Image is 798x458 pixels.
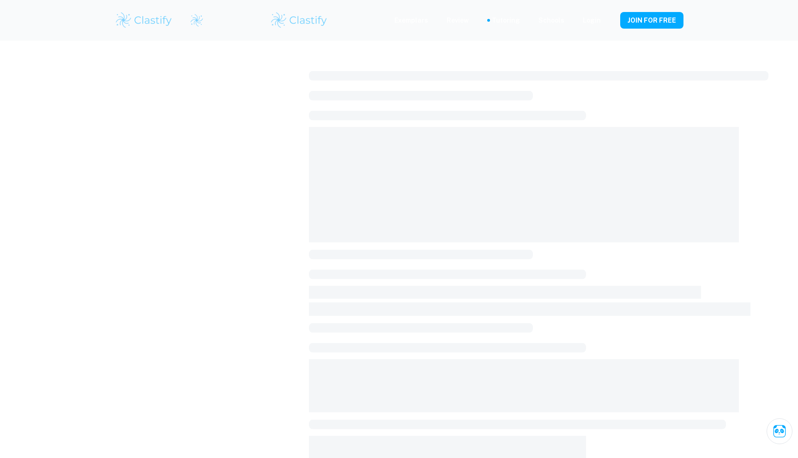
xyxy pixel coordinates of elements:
[184,13,204,27] a: Clastify logo
[190,13,204,27] img: Clastify logo
[767,418,792,444] button: Ask Clai
[115,11,173,30] img: Clastify logo
[608,18,613,23] button: Help and Feedback
[492,15,520,25] a: Tutoring
[620,12,683,29] button: JOIN FOR FREE
[447,15,469,25] p: Review
[538,15,564,25] a: Schools
[394,15,428,25] p: Exemplars
[270,11,328,30] img: Clastify logo
[583,15,601,25] a: Login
